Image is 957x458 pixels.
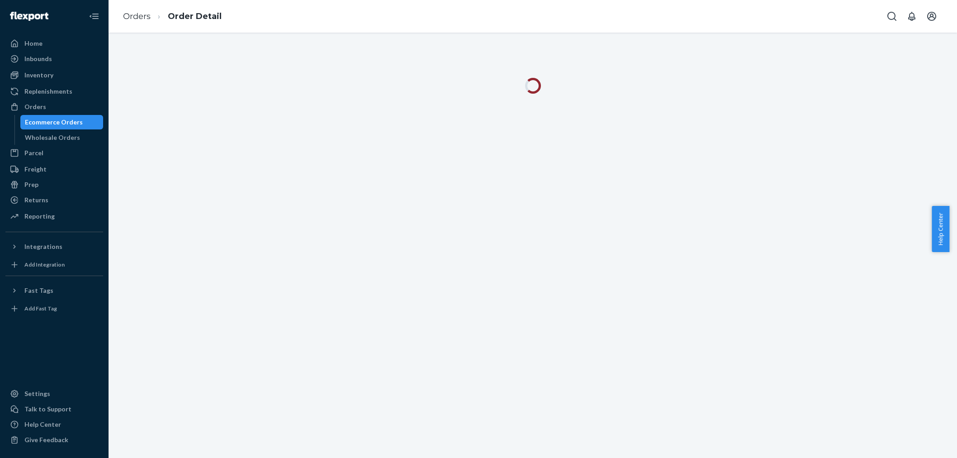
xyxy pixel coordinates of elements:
div: Orders [24,102,46,111]
div: Replenishments [24,87,72,96]
div: Add Integration [24,261,65,268]
a: Home [5,36,103,51]
button: Open Search Box [883,7,901,25]
div: Help Center [24,420,61,429]
div: Ecommerce Orders [25,118,83,127]
a: Replenishments [5,84,103,99]
div: Fast Tags [24,286,53,295]
a: Reporting [5,209,103,224]
div: Talk to Support [24,405,71,414]
a: Prep [5,177,103,192]
button: Help Center [932,206,949,252]
a: Settings [5,386,103,401]
div: Integrations [24,242,62,251]
div: Inbounds [24,54,52,63]
a: Add Integration [5,258,103,272]
button: Open account menu [923,7,941,25]
a: Wholesale Orders [20,130,104,145]
div: Parcel [24,148,43,157]
a: Freight [5,162,103,177]
a: Orders [5,100,103,114]
ol: breadcrumbs [116,3,229,30]
a: Add Fast Tag [5,301,103,316]
img: Flexport logo [10,12,48,21]
div: Wholesale Orders [25,133,80,142]
a: Parcel [5,146,103,160]
div: Prep [24,180,38,189]
div: Reporting [24,212,55,221]
div: Returns [24,196,48,205]
button: Open notifications [903,7,921,25]
button: Talk to Support [5,402,103,416]
div: Add Fast Tag [24,305,57,312]
div: Home [24,39,43,48]
a: Orders [123,11,151,21]
a: Inventory [5,68,103,82]
div: Settings [24,389,50,398]
a: Returns [5,193,103,207]
button: Give Feedback [5,433,103,447]
div: Give Feedback [24,435,68,444]
button: Fast Tags [5,283,103,298]
a: Inbounds [5,52,103,66]
a: Order Detail [168,11,222,21]
button: Close Navigation [85,7,103,25]
div: Inventory [24,71,53,80]
a: Help Center [5,417,103,432]
a: Ecommerce Orders [20,115,104,129]
div: Freight [24,165,47,174]
button: Integrations [5,239,103,254]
